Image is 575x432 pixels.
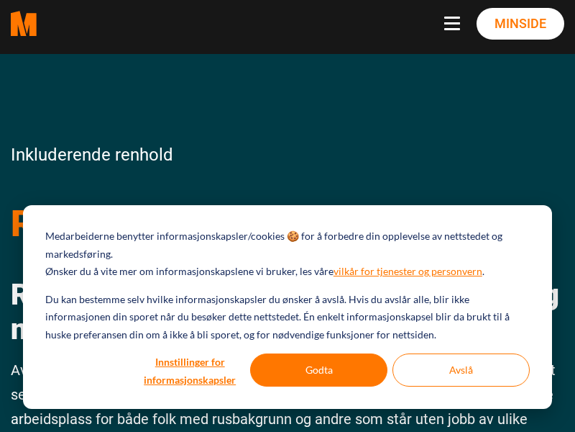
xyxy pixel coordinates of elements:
[333,263,482,281] a: vilkår for tjenester og personvern
[392,354,530,387] button: Avslå
[477,8,564,40] a: Minside
[250,354,387,387] button: Godta
[11,278,564,347] h2: Renvasking AS – inkluderende renhold og nye muligheter
[134,354,245,387] button: Innstillinger for informasjonskapsler
[45,291,530,344] p: Du kan bestemme selv hvilke informasjonskapsler du ønsker å avslå. Hvis du avslår alle, blir ikke...
[11,203,257,245] span: Renvasking AS
[11,140,564,170] p: Inkluderende renhold
[444,17,466,31] button: Navbar toggle button
[45,228,530,263] p: Medarbeiderne benytter informasjonskapsler/cookies 🍪 for å forbedre din opplevelse av nettstedet ...
[45,263,484,281] p: Ønsker du å vite mer om informasjonskapslene vi bruker, les våre .
[23,205,552,409] div: Cookie banner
